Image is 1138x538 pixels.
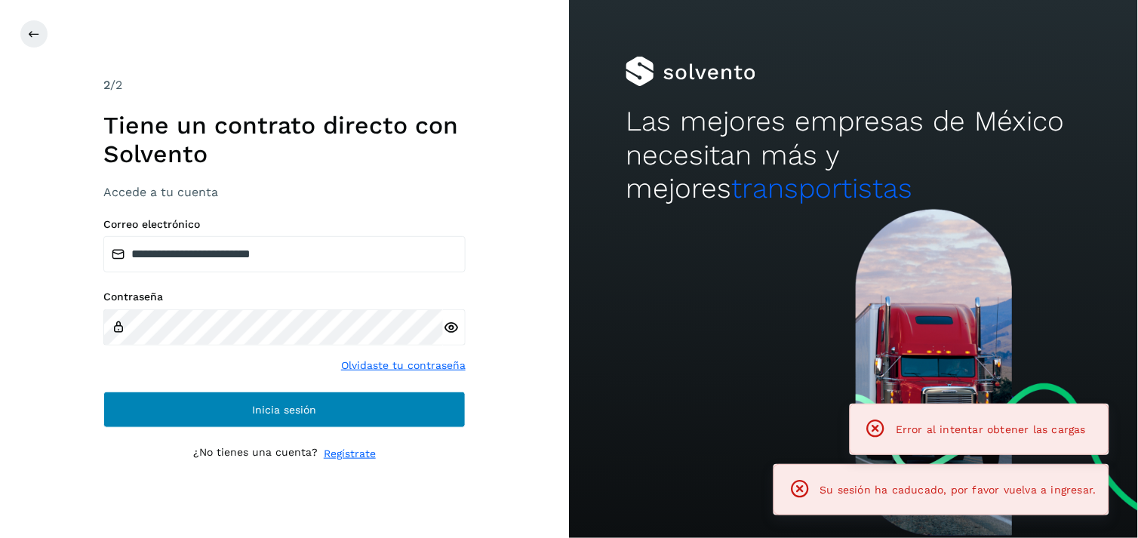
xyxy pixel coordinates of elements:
a: Regístrate [324,446,376,462]
p: ¿No tienes una cuenta? [193,446,318,462]
h1: Tiene un contrato directo con Solvento [103,111,466,169]
button: Inicia sesión [103,392,466,428]
span: transportistas [731,172,912,204]
span: Su sesión ha caducado, por favor vuelva a ingresar. [820,484,1096,496]
h2: Las mejores empresas de México necesitan más y mejores [626,105,1081,205]
label: Correo electrónico [103,218,466,231]
span: Error al intentar obtener las cargas [896,423,1086,435]
div: /2 [103,76,466,94]
span: 2 [103,78,110,92]
span: Inicia sesión [253,404,317,415]
label: Contraseña [103,291,466,303]
h3: Accede a tu cuenta [103,185,466,199]
a: Olvidaste tu contraseña [341,358,466,374]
